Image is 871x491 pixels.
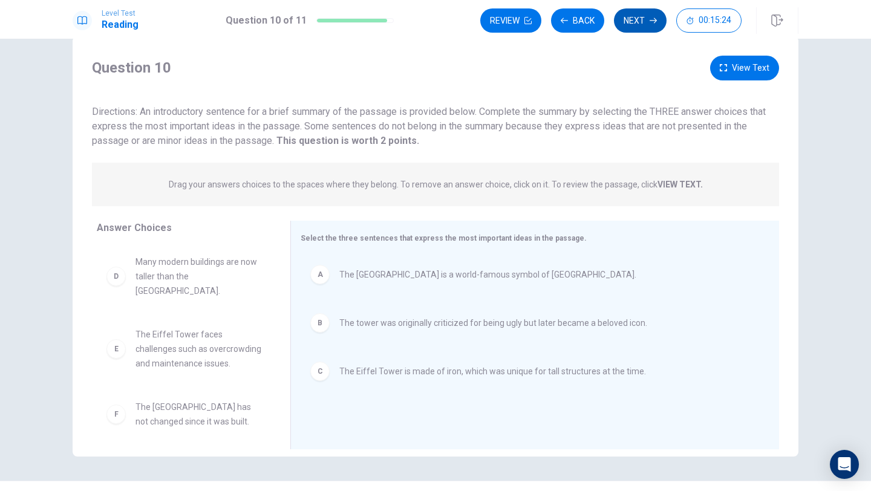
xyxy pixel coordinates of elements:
[676,8,742,33] button: 00:15:24
[301,234,587,242] span: Select the three sentences that express the most important ideas in the passage.
[480,8,541,33] button: Review
[102,18,139,32] h1: Reading
[699,16,731,25] span: 00:15:24
[92,58,171,77] h4: Question 10
[135,255,261,298] span: Many modern buildings are now taller than the [GEOGRAPHIC_DATA].
[274,135,419,146] strong: This question is worth 2 points.
[226,13,307,28] h1: Question 10 of 11
[97,245,271,308] div: DMany modern buildings are now taller than the [GEOGRAPHIC_DATA].
[339,316,647,330] span: The tower was originally criticized for being ugly but later became a beloved icon.
[310,313,330,333] div: B
[551,8,604,33] button: Back
[710,56,779,80] button: View Text
[657,180,703,189] strong: VIEW TEXT.
[102,9,139,18] span: Level Test
[92,106,766,146] span: Directions: An introductory sentence for a brief summary of the passage is provided below. Comple...
[135,400,261,429] span: The [GEOGRAPHIC_DATA] has not changed since it was built.
[106,267,126,286] div: D
[135,327,261,371] span: The Eiffel Tower faces challenges such as overcrowding and maintenance issues.
[106,339,126,359] div: E
[339,364,646,379] span: The Eiffel Tower is made of iron, which was unique for tall structures at the time.
[614,8,667,33] button: Next
[301,352,760,391] div: CThe Eiffel Tower is made of iron, which was unique for tall structures at the time.
[97,222,172,233] span: Answer Choices
[169,180,703,189] p: Drag your answers choices to the spaces where they belong. To remove an answer choice, click on i...
[301,304,760,342] div: BThe tower was originally criticized for being ugly but later became a beloved icon.
[830,450,859,479] div: Open Intercom Messenger
[339,267,636,282] span: The [GEOGRAPHIC_DATA] is a world-famous symbol of [GEOGRAPHIC_DATA].
[106,405,126,424] div: F
[301,255,760,294] div: AThe [GEOGRAPHIC_DATA] is a world-famous symbol of [GEOGRAPHIC_DATA].
[310,362,330,381] div: C
[310,265,330,284] div: A
[97,390,271,438] div: FThe [GEOGRAPHIC_DATA] has not changed since it was built.
[97,317,271,380] div: EThe Eiffel Tower faces challenges such as overcrowding and maintenance issues.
